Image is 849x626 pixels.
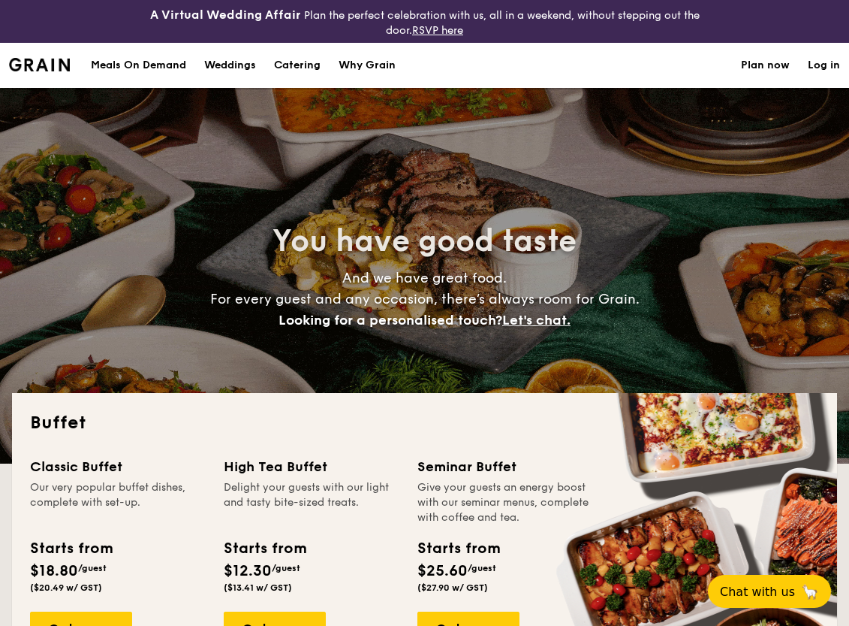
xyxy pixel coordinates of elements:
[339,43,396,88] div: Why Grain
[195,43,265,88] a: Weddings
[272,563,300,573] span: /guest
[9,58,70,71] img: Grain
[417,537,499,560] div: Starts from
[417,456,593,477] div: Seminar Buffet
[417,480,593,525] div: Give your guests an energy boost with our seminar menus, complete with coffee and tea.
[265,43,330,88] a: Catering
[224,456,399,477] div: High Tea Buffet
[82,43,195,88] a: Meals On Demand
[30,480,206,525] div: Our very popular buffet dishes, complete with set-up.
[808,43,840,88] a: Log in
[9,58,70,71] a: Logotype
[330,43,405,88] a: Why Grain
[30,411,819,435] h2: Buffet
[204,43,256,88] div: Weddings
[417,562,468,580] span: $25.60
[30,537,112,560] div: Starts from
[30,582,102,593] span: ($20.49 w/ GST)
[224,562,272,580] span: $12.30
[741,43,790,88] a: Plan now
[708,575,831,608] button: Chat with us🦙
[502,312,571,328] span: Let's chat.
[224,582,292,593] span: ($13.41 w/ GST)
[30,456,206,477] div: Classic Buffet
[274,43,321,88] h1: Catering
[210,270,640,328] span: And we have great food. For every guest and any occasion, there’s always room for Grain.
[224,480,399,525] div: Delight your guests with our light and tasty bite-sized treats.
[142,6,708,37] div: Plan the perfect celebration with us, all in a weekend, without stepping out the door.
[468,563,496,573] span: /guest
[30,562,78,580] span: $18.80
[801,583,819,600] span: 🦙
[720,585,795,599] span: Chat with us
[224,537,306,560] div: Starts from
[78,563,107,573] span: /guest
[272,223,577,259] span: You have good taste
[91,43,186,88] div: Meals On Demand
[412,24,463,37] a: RSVP here
[150,6,301,24] h4: A Virtual Wedding Affair
[278,312,502,328] span: Looking for a personalised touch?
[417,582,488,593] span: ($27.90 w/ GST)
